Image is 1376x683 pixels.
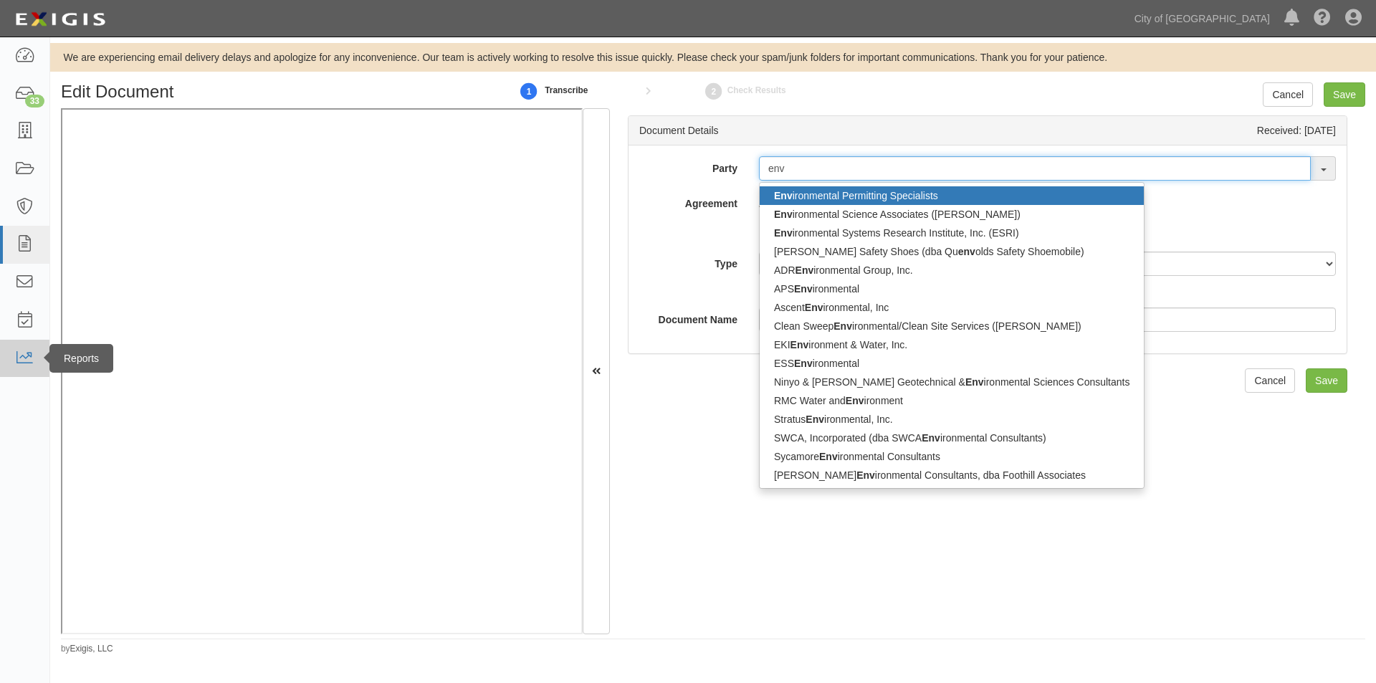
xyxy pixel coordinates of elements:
[639,123,719,138] div: Document Details
[50,50,1376,65] div: We are experiencing email delivery delays and apologize for any inconvenience. Our team is active...
[760,354,1144,373] a: ESSEnvironmental
[774,227,793,239] strong: Env
[760,205,1144,224] a: Environmental Science Associates ([PERSON_NAME])
[1245,368,1295,393] a: Cancel
[1127,4,1277,33] a: City of [GEOGRAPHIC_DATA]
[760,466,1144,484] a: [PERSON_NAME]Environmental Consultants, dba Foothill Associates
[760,410,1144,429] a: StratusEnvironmental, Inc.
[794,283,813,295] strong: Env
[703,75,725,106] a: Check Results
[70,644,113,654] a: Exigis, LLC
[774,190,793,201] strong: Env
[760,298,1144,317] a: AscentEnvironmental, Inc
[1263,82,1313,107] a: Cancel
[760,317,1144,335] a: Clean SweepEnvironmental/Clean Site Services ([PERSON_NAME])
[11,6,110,32] img: logo-5460c22ac91f19d4615b14bd174203de0afe785f0fc80cf4dbbc73dc1793850b.png
[727,85,786,95] small: Check Results
[518,75,540,106] a: 1
[760,261,1144,280] a: ADREnvironmental Group, Inc.
[49,344,113,373] div: Reports
[760,391,1144,410] a: RMC Water andEnvironment
[958,246,975,257] strong: env
[629,252,748,271] label: Type
[760,186,1144,205] a: Environmental Permitting Specialists
[545,85,588,95] small: Transcribe
[760,373,1144,391] a: Ninyo & [PERSON_NAME] Geotechnical &Environmental Sciences Consultants
[819,451,838,462] strong: Env
[922,432,940,444] strong: Env
[760,280,1144,298] a: APSEnvironmental
[1314,10,1331,27] i: Help Center - Complianz
[760,224,1144,242] a: Environmental Systems Research Institute, Inc. (ESRI)
[518,83,540,100] strong: 1
[805,302,823,313] strong: Env
[1306,368,1347,393] input: Save
[965,376,984,388] strong: Env
[760,447,1144,466] a: SycamoreEnvironmental Consultants
[774,209,793,220] strong: Env
[629,191,748,211] label: Agreement
[833,320,852,332] strong: Env
[790,339,809,350] strong: Env
[61,643,113,655] small: by
[856,469,875,481] strong: Env
[760,242,1144,261] a: [PERSON_NAME] Safety Shoes (dba Quenvolds Safety Shoemobile)
[61,82,482,101] h1: Edit Document
[629,307,748,327] label: Document Name
[794,358,813,369] strong: Env
[760,429,1144,447] a: SWCA, Incorporated (dba SWCAEnvironmental Consultants)
[806,414,824,425] strong: Env
[629,156,748,176] label: Party
[703,83,725,100] strong: 2
[795,264,814,276] strong: Env
[1257,123,1336,138] div: Received: [DATE]
[846,395,864,406] strong: Env
[760,335,1144,354] a: EKIEnvironment & Water, Inc.
[25,95,44,108] div: 33
[1324,82,1365,107] input: Save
